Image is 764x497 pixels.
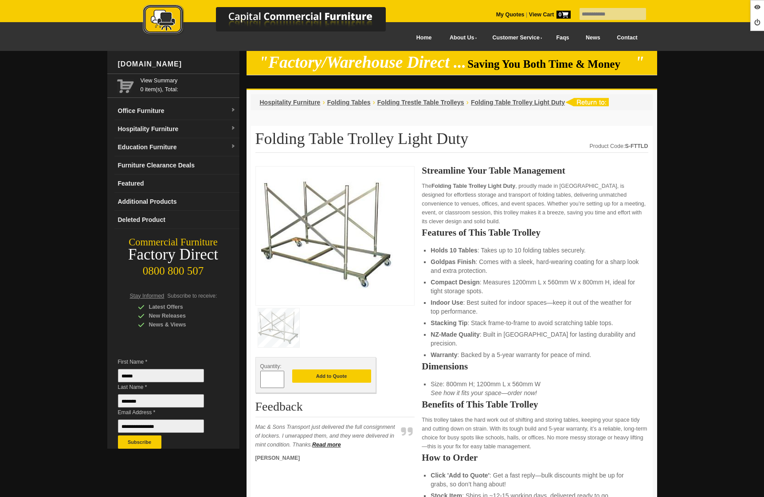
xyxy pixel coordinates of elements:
h2: How to Order [422,453,648,462]
a: Capital Commercial Furniture Logo [118,4,429,39]
div: New Releases [138,311,222,320]
li: Size: 800mm H; 1200mm L x 560mm W [431,380,639,397]
h2: Dimensions [422,362,648,371]
em: See how it fits your space—order now! [431,389,537,396]
span: Subscribe to receive: [167,293,217,299]
a: My Quotes [496,12,525,18]
a: Folding Tables [327,99,371,106]
strong: Click 'Add to Quote' [431,472,490,479]
a: Folding Trestle Table Trolleys [377,99,464,106]
p: This trolley takes the hard work out of shifting and storing tables, keeping your space tidy and ... [422,415,648,451]
h2: Benefits of This Table Trolley [422,400,648,409]
a: Education Furnituredropdown [114,138,239,156]
img: return to [565,98,609,106]
button: Subscribe [118,435,161,449]
a: Folding Table Trolley Light Duty [471,99,565,106]
strong: Indoor Use [431,299,463,306]
input: Email Address * [118,419,204,433]
div: Factory Direct [107,248,239,261]
li: › [322,98,325,107]
span: Stay Informed [130,293,165,299]
a: Hospitality Furnituredropdown [114,120,239,138]
span: Quantity: [260,363,282,369]
a: View Summary [141,76,236,85]
a: Hospitality Furniture [260,99,321,106]
p: The , proudly made in [GEOGRAPHIC_DATA], is designed for effortless storage and transport of fold... [422,182,648,226]
img: Folding Table Trolley Light Duty [260,171,393,298]
li: › [466,98,469,107]
strong: Warranty [431,351,457,358]
span: 0 [556,11,571,19]
a: Deleted Product [114,211,239,229]
h2: Streamline Your Table Management [422,166,648,175]
strong: Holds 10 Tables [431,247,478,254]
button: Add to Quote [292,369,371,383]
span: First Name * [118,357,217,366]
a: Office Furnituredropdown [114,102,239,120]
li: : Built in [GEOGRAPHIC_DATA] for lasting durability and precision. [431,330,639,348]
strong: View Cart [529,12,571,18]
li: : Backed by a 5-year warranty for peace of mind. [431,350,639,359]
a: Featured [114,175,239,193]
h1: Folding Table Trolley Light Duty [255,130,648,153]
strong: Stacking Tip [431,319,467,326]
div: Commercial Furniture [107,236,239,248]
strong: NZ-Made Quality [431,331,479,338]
img: dropdown [231,108,236,113]
li: : Comes with a sleek, hard-wearing coating for a sharp look and extra protection. [431,257,639,275]
span: Last Name * [118,383,217,392]
li: : Measures 1200mm L x 560mm W x 800mm H, ideal for tight storage spots. [431,278,639,295]
li: : Stack frame-to-frame to avoid scratching table tops. [431,318,639,327]
strong: Folding Table Trolley Light Duty [431,183,515,189]
div: News & Views [138,320,222,329]
li: : Takes up to 10 folding tables securely. [431,246,639,255]
a: News [577,28,608,48]
em: "Factory/Warehouse Direct ... [259,53,466,71]
span: Email Address * [118,408,217,417]
a: Furniture Clearance Deals [114,156,239,175]
input: Last Name * [118,394,204,408]
li: : Get a fast reply—bulk discounts might be up for grabs, so don’t hang about! [431,471,639,489]
a: Customer Service [482,28,548,48]
input: First Name * [118,369,204,382]
a: About Us [440,28,482,48]
a: View Cart0 [527,12,570,18]
strong: S-FTTLD [625,143,648,149]
img: Capital Commercial Furniture Logo [118,4,429,37]
div: Latest Offers [138,303,222,311]
div: [DOMAIN_NAME] [114,51,239,78]
h2: Feedback [255,400,415,417]
a: Contact [608,28,646,48]
h2: Features of This Table Trolley [422,228,648,237]
em: " [635,53,644,71]
li: › [372,98,375,107]
div: 0800 800 507 [107,260,239,277]
a: Read more [312,442,341,448]
img: dropdown [231,126,236,131]
li: : Best suited for indoor spaces—keep it out of the weather for top performance. [431,298,639,316]
strong: Goldpas Finish [431,258,475,265]
p: Mac & Sons Transport just delivered the full consignment of lockers. I unwrapped them, and they w... [255,423,397,449]
span: Saving You Both Time & Money [467,58,634,70]
span: 0 item(s), Total: [141,76,236,93]
p: [PERSON_NAME] [255,454,397,462]
img: dropdown [231,144,236,149]
div: Product Code: [590,142,648,151]
strong: Compact Design [431,279,479,286]
a: Additional Products [114,193,239,211]
a: Faqs [548,28,578,48]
